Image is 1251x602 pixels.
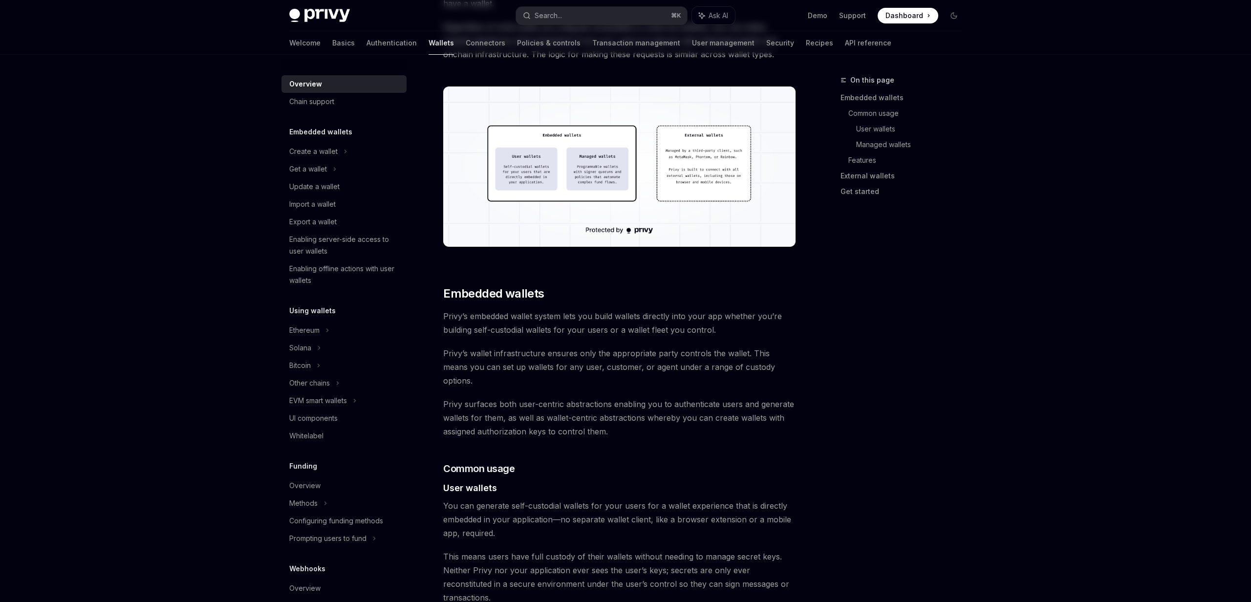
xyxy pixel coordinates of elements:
a: Chain support [281,93,407,110]
div: Bitcoin [289,360,311,371]
div: Import a wallet [289,198,336,210]
span: ⌘ K [671,12,681,20]
span: Dashboard [885,11,923,21]
a: Enabling server-side access to user wallets [281,231,407,260]
a: Security [766,31,794,55]
a: External wallets [841,168,970,184]
div: Methods [289,497,318,509]
a: Export a wallet [281,213,407,231]
div: Overview [289,78,322,90]
div: UI components [289,412,338,424]
a: Policies & controls [517,31,581,55]
a: Connectors [466,31,505,55]
h5: Using wallets [289,305,336,317]
a: Import a wallet [281,195,407,213]
div: Solana [289,342,311,354]
a: API reference [845,31,891,55]
span: Privy surfaces both user-centric abstractions enabling you to authenticate users and generate wal... [443,397,796,438]
span: Privy’s embedded wallet system lets you build wallets directly into your app whether you’re build... [443,309,796,337]
div: Enabling server-side access to user wallets [289,234,401,257]
h5: Embedded wallets [289,126,352,138]
div: Ethereum [289,324,320,336]
h5: Webhooks [289,563,325,575]
div: Chain support [289,96,334,107]
button: Toggle dark mode [946,8,962,23]
a: Welcome [289,31,321,55]
a: Support [839,11,866,21]
a: Get started [841,184,970,199]
a: Whitelabel [281,427,407,445]
span: Common usage [443,462,515,475]
a: Features [848,152,970,168]
a: UI components [281,409,407,427]
a: User management [692,31,755,55]
div: Export a wallet [289,216,337,228]
div: Prompting users to fund [289,533,367,544]
a: Enabling offline actions with user wallets [281,260,407,289]
a: Embedded wallets [841,90,970,106]
div: EVM smart wallets [289,395,347,407]
a: Overview [281,477,407,494]
span: User wallets [443,481,497,494]
a: User wallets [856,121,970,137]
a: Update a wallet [281,178,407,195]
a: Common usage [848,106,970,121]
a: Overview [281,580,407,597]
a: Overview [281,75,407,93]
span: You can generate self-custodial wallets for your users for a wallet experience that is directly e... [443,499,796,540]
div: Enabling offline actions with user wallets [289,263,401,286]
a: Recipes [806,31,833,55]
a: Managed wallets [856,137,970,152]
div: Configuring funding methods [289,515,383,527]
a: Configuring funding methods [281,512,407,530]
img: dark logo [289,9,350,22]
div: Overview [289,582,321,594]
img: images/walletoverview.png [443,86,796,247]
div: Other chains [289,377,330,389]
a: Authentication [367,31,417,55]
span: On this page [850,74,894,86]
div: Overview [289,480,321,492]
span: Ask AI [709,11,728,21]
a: Dashboard [878,8,938,23]
h5: Funding [289,460,317,472]
div: Whitelabel [289,430,324,442]
div: Search... [535,10,562,21]
div: Create a wallet [289,146,338,157]
a: Basics [332,31,355,55]
button: Ask AI [692,7,735,24]
button: Search...⌘K [516,7,687,24]
a: Demo [808,11,827,21]
span: Embedded wallets [443,286,544,301]
span: Privy’s wallet infrastructure ensures only the appropriate party controls the wallet. This means ... [443,346,796,387]
a: Wallets [429,31,454,55]
div: Update a wallet [289,181,340,193]
a: Transaction management [592,31,680,55]
div: Get a wallet [289,163,327,175]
